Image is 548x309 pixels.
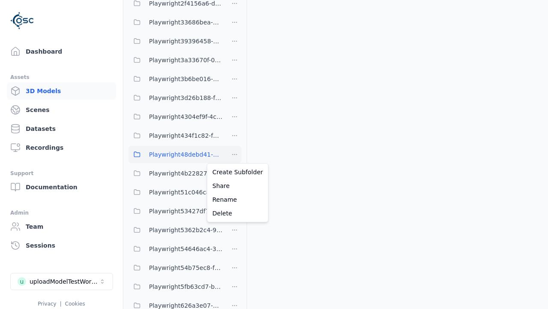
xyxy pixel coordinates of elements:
[209,206,266,220] a: Delete
[209,165,266,179] a: Create Subfolder
[209,193,266,206] a: Rename
[209,179,266,193] a: Share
